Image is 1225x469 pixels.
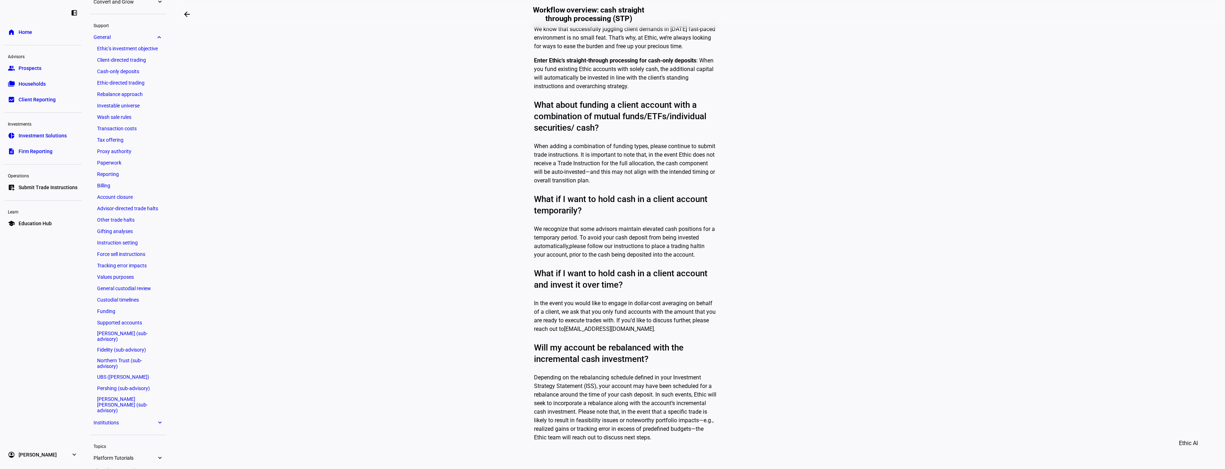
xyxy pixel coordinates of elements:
[94,226,163,236] a: Gifting analyses
[8,451,15,458] eth-mat-symbol: account_circle
[94,295,163,305] a: Custodial timelines
[94,123,163,133] a: Transaction costs
[19,80,46,87] span: Households
[8,184,15,191] eth-mat-symbol: list_alt_add
[94,356,163,370] a: Northern Trust (sub-advisory)
[19,220,52,227] span: Education Hub
[94,101,163,111] a: Investable universe
[94,146,163,156] a: Proxy authority
[90,441,166,451] div: Topics
[534,99,717,133] h3: What about funding a client account with a combination of mutual funds/ETFs/individual securities...
[4,118,81,128] div: Investments
[4,144,81,158] a: descriptionFirm Reporting
[534,225,717,259] p: We recognize that some advisors maintain elevated cash positions for a temporary period. To avoid...
[525,6,652,23] h2: Workflow overview: cash straight through processing (STP)
[90,418,166,428] a: Institutionsexpand_more
[4,206,81,216] div: Learn
[534,268,717,291] h3: What if I want to hold cash in a client account and invest it over time?
[94,249,163,259] a: Force sell instructions
[19,132,67,139] span: Investment Solutions
[534,342,717,365] h3: Will my account be rebalanced with the incremental cash investment?
[156,419,163,426] eth-mat-symbol: expand_more
[534,193,717,216] h3: What if I want to hold cash in a client account temporarily?
[94,345,163,355] a: Fidelity (sub-advisory)
[94,44,163,54] a: Ethic’s investment objective
[19,451,57,458] span: [PERSON_NAME]
[534,56,717,91] p: : When you fund existing Ethic accounts with solely cash, the additional capital will automatical...
[19,29,32,36] span: Home
[8,80,15,87] eth-mat-symbol: folder_copy
[94,383,163,393] a: Pershing (sub-advisory)
[94,181,163,191] a: Billing
[90,32,166,42] a: Generalexpand_more
[4,25,81,39] a: homeHome
[94,169,163,179] a: Reporting
[19,148,52,155] span: Firm Reporting
[534,25,717,51] p: We know that successfully juggling client demands in [DATE] fast-paced environment is no small fe...
[94,112,163,122] a: Wash sale rules
[94,372,163,382] a: UBS ([PERSON_NAME])
[71,451,78,458] eth-mat-symbol: expand_more
[4,51,81,61] div: Advisors
[94,158,163,168] a: Paperwork
[19,184,77,191] span: Submit Trade Instructions
[8,132,15,139] eth-mat-symbol: pie_chart
[534,57,696,64] strong: Enter Ethic’s straight-through processing for cash-only deposits
[183,10,191,19] mat-icon: arrow_backwards
[94,238,163,248] a: Instruction setting
[4,61,81,75] a: groupProspects
[94,55,163,65] a: Client-directed trading
[8,65,15,72] eth-mat-symbol: group
[1179,435,1198,452] span: Ethic AI
[534,373,717,442] p: Depending on the rebalancing schedule defined in your Investment Strategy Statement (ISS), your a...
[534,142,717,185] p: When adding a combination of funding types, please continue to submit trade instructions. It is i...
[156,454,163,462] eth-mat-symbol: expand_more
[71,9,78,16] eth-mat-symbol: left_panel_close
[19,65,41,72] span: Prospects
[8,148,15,155] eth-mat-symbol: description
[534,299,717,333] p: In the event you would like to engage in dollar-cost averaging on behalf of a client, we ask that...
[8,29,15,36] eth-mat-symbol: home
[156,34,163,41] eth-mat-symbol: expand_more
[4,128,81,143] a: pie_chartInvestment Solutions
[1169,435,1208,452] button: Ethic AI
[19,96,56,103] span: Client Reporting
[94,192,163,202] a: Account closure
[564,326,654,332] a: [EMAIL_ADDRESS][DOMAIN_NAME]
[94,395,163,415] a: [PERSON_NAME] [PERSON_NAME] (sub-advisory)
[569,243,700,249] a: please follow our instructions to place a trading halt
[4,170,81,180] div: Operations
[94,215,163,225] a: Other trade halts
[94,34,156,40] span: General
[94,306,163,316] a: Funding
[4,92,81,107] a: bid_landscapeClient Reporting
[94,203,163,213] a: Advisor-directed trade halts
[94,283,163,293] a: General custodial review
[94,135,163,145] a: Tax offering
[8,220,15,227] eth-mat-symbol: school
[94,78,163,88] a: Ethic-directed trading
[94,455,156,461] span: Platform Tutorials
[94,261,163,271] a: Tracking error impacts
[94,272,163,282] a: Values purposes
[94,318,163,328] a: Supported accounts
[94,329,163,343] a: [PERSON_NAME] (sub-advisory)
[94,420,156,425] span: Institutions
[90,20,166,30] div: Support
[94,66,163,76] a: Cash-only deposits
[8,96,15,103] eth-mat-symbol: bid_landscape
[94,89,163,99] a: Rebalance approach
[4,77,81,91] a: folder_copyHouseholds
